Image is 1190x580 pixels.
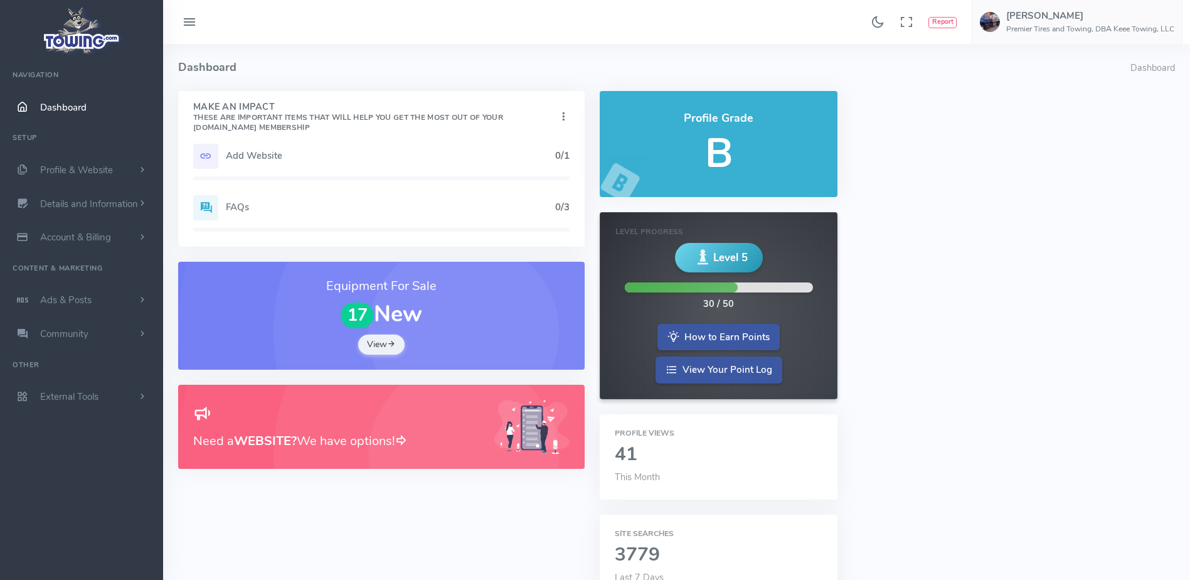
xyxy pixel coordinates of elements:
[341,303,375,328] span: 17
[615,112,822,125] h4: Profile Grade
[40,294,92,306] span: Ads & Posts
[226,151,555,161] h5: Add Website
[555,202,570,212] h5: 0/3
[1130,62,1175,75] li: Dashboard
[615,429,822,438] h6: Profile Views
[193,431,479,451] h3: Need a We have options!
[703,298,734,311] div: 30 / 50
[40,4,124,57] img: logo
[615,131,822,176] h5: B
[226,202,555,212] h5: FAQs
[178,44,1130,91] h4: Dashboard
[40,390,98,403] span: External Tools
[494,400,570,454] img: Generic placeholder image
[615,530,822,538] h6: Site Searches
[40,164,113,176] span: Profile & Website
[358,335,405,355] a: View
[40,328,88,340] span: Community
[713,250,748,266] span: Level 5
[40,198,138,210] span: Details and Information
[234,432,297,449] b: WEBSITE?
[615,471,660,483] span: This Month
[615,545,822,566] h2: 3779
[615,228,822,236] h6: Level Progress
[657,324,780,351] a: How to Earn Points
[193,302,570,328] h1: New
[40,231,111,244] span: Account & Billing
[615,444,822,465] h2: 41
[193,277,570,296] h3: Equipment For Sale
[40,101,87,114] span: Dashboard
[928,17,957,28] button: Report
[1006,11,1174,21] h5: [PERSON_NAME]
[193,112,503,132] small: These are important items that will help you get the most out of your [DOMAIN_NAME] Membership
[656,357,782,384] a: View Your Point Log
[980,12,1000,32] img: user-image
[1006,25,1174,33] h6: Premier Tires and Towing, DBA Keee Towing, LLC
[193,102,557,132] h4: Make An Impact
[555,151,570,161] h5: 0/1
